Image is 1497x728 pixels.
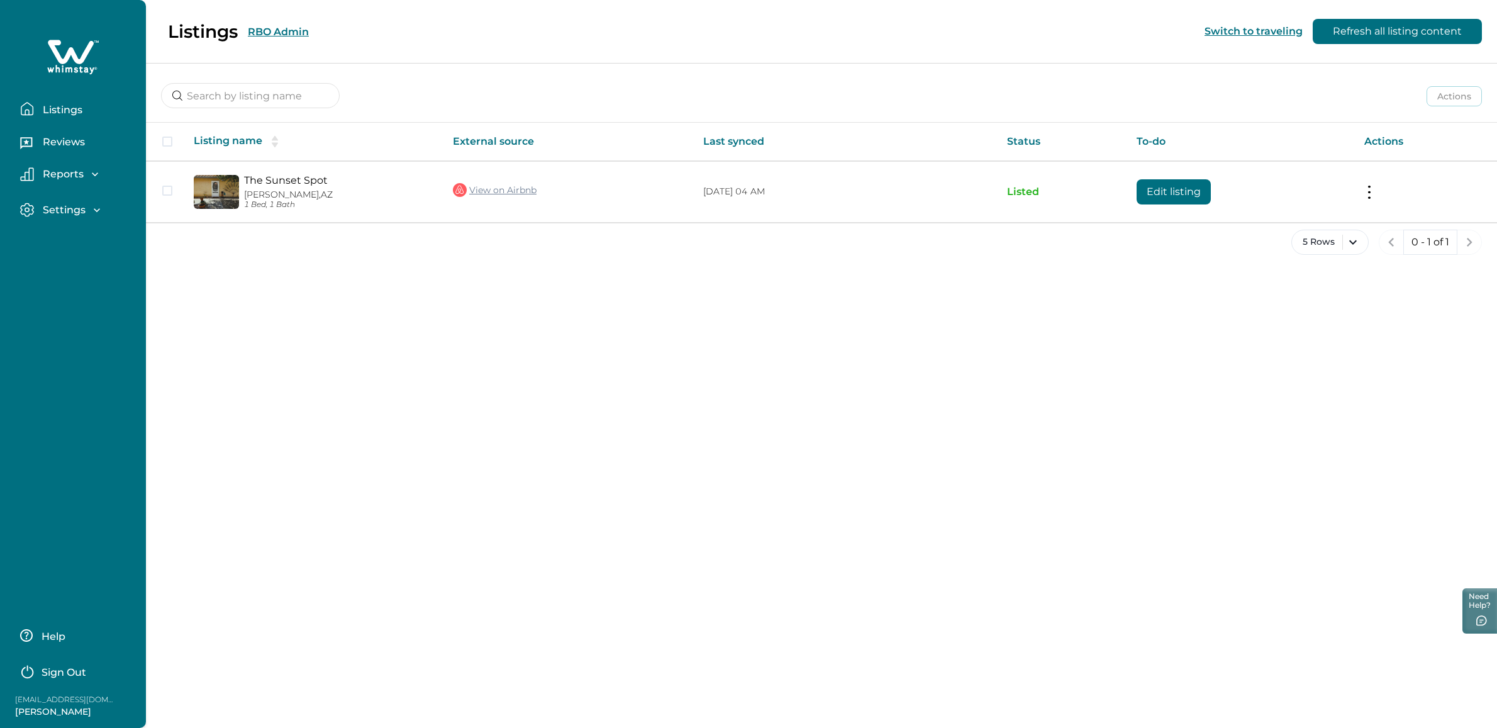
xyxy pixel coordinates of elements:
p: [EMAIL_ADDRESS][DOMAIN_NAME] [15,693,116,706]
p: Listed [1007,186,1116,198]
th: External source [443,123,693,161]
th: To-do [1127,123,1354,161]
p: Listings [39,104,82,116]
p: Reports [39,168,84,181]
button: Help [20,623,131,648]
p: [DATE] 04 AM [703,186,987,198]
button: previous page [1379,230,1404,255]
img: propertyImage_The Sunset Spot [194,175,239,209]
p: Sign Out [42,666,86,679]
th: Listing name [184,123,443,161]
th: Actions [1354,123,1497,161]
p: 0 - 1 of 1 [1411,236,1449,249]
button: Reports [20,167,136,181]
p: Reviews [39,136,85,148]
button: 5 Rows [1291,230,1369,255]
button: Actions [1427,86,1482,106]
button: Switch to traveling [1205,25,1303,37]
button: RBO Admin [248,26,309,38]
th: Status [997,123,1126,161]
button: 0 - 1 of 1 [1403,230,1457,255]
input: Search by listing name [161,83,340,108]
p: Help [38,630,65,643]
button: Sign Out [20,658,131,683]
button: Listings [20,96,136,121]
p: Settings [39,204,86,216]
button: sorting [262,135,287,148]
p: [PERSON_NAME] [15,706,116,719]
p: Listings [168,21,238,42]
a: The Sunset Spot [244,174,433,186]
button: Reviews [20,132,136,157]
p: 1 Bed, 1 Bath [244,200,433,210]
th: Last synced [693,123,997,161]
a: View on Airbnb [453,182,537,198]
p: [PERSON_NAME], AZ [244,189,433,200]
button: Settings [20,203,136,217]
button: Refresh all listing content [1313,19,1482,44]
button: Edit listing [1137,179,1211,204]
button: next page [1457,230,1482,255]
